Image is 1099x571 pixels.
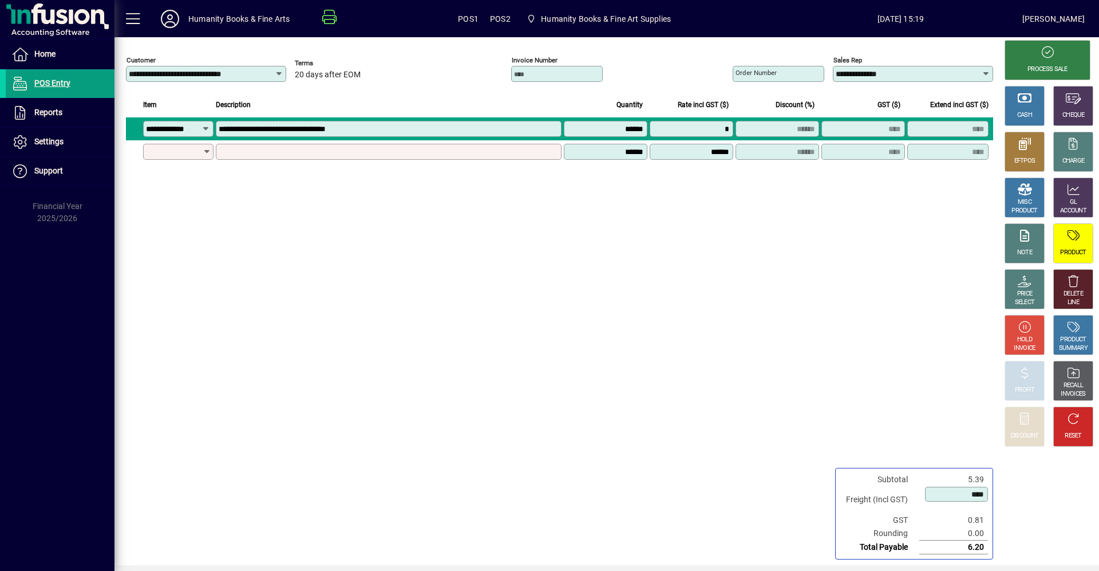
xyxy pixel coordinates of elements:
td: Subtotal [840,473,919,486]
div: PRODUCT [1011,207,1037,215]
div: PROFIT [1015,386,1034,395]
span: 20 days after EOM [295,70,361,80]
span: Terms [295,60,363,67]
div: [PERSON_NAME] [1022,10,1085,28]
div: PRODUCT [1060,249,1086,257]
div: DELETE [1064,290,1083,298]
span: POS Entry [34,78,70,88]
span: GST ($) [877,99,900,111]
a: Home [6,40,114,69]
span: POS2 [490,10,511,28]
mat-label: Customer [126,56,156,64]
a: Reports [6,99,114,127]
div: SELECT [1015,298,1035,307]
div: CHEQUE [1062,111,1084,120]
span: Home [34,49,56,58]
div: NOTE [1017,249,1032,257]
td: 6.20 [919,541,988,554]
mat-label: Order number [736,69,777,77]
button: Profile [152,9,188,29]
div: DISCOUNT [1011,432,1038,440]
div: PROCESS SALE [1027,65,1068,74]
div: CASH [1017,111,1032,120]
a: Settings [6,128,114,156]
span: Discount (%) [776,99,815,111]
td: Rounding [840,527,919,541]
mat-label: Sales rep [833,56,862,64]
td: 5.39 [919,473,988,486]
span: Reports [34,108,62,117]
span: Humanity Books & Fine Art Supplies [541,10,671,28]
div: RECALL [1064,381,1084,390]
td: 0.00 [919,527,988,541]
td: GST [840,514,919,527]
span: [DATE] 15:19 [780,10,1022,28]
div: ACCOUNT [1060,207,1086,215]
div: INVOICE [1014,344,1035,353]
div: LINE [1068,298,1079,307]
div: GL [1070,198,1077,207]
div: PRODUCT [1060,336,1086,344]
span: Item [143,99,157,111]
a: Support [6,157,114,186]
div: RESET [1065,432,1082,440]
span: Description [216,99,251,111]
div: PRICE [1017,290,1033,298]
div: HOLD [1017,336,1032,344]
div: EFTPOS [1014,157,1035,166]
div: SUMMARY [1059,344,1088,353]
div: Humanity Books & Fine Arts [188,10,290,28]
div: INVOICES [1061,390,1085,399]
td: 0.81 [919,514,988,527]
td: Freight (Incl GST) [840,486,919,514]
span: POS1 [458,10,479,28]
span: Support [34,166,63,175]
span: Quantity [616,99,643,111]
span: Extend incl GST ($) [930,99,989,111]
div: MISC [1018,198,1031,207]
span: Settings [34,137,64,146]
div: CHARGE [1062,157,1085,166]
span: Rate incl GST ($) [678,99,729,111]
td: Total Payable [840,541,919,554]
span: Humanity Books & Fine Art Supplies [522,9,675,29]
mat-label: Invoice number [512,56,558,64]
